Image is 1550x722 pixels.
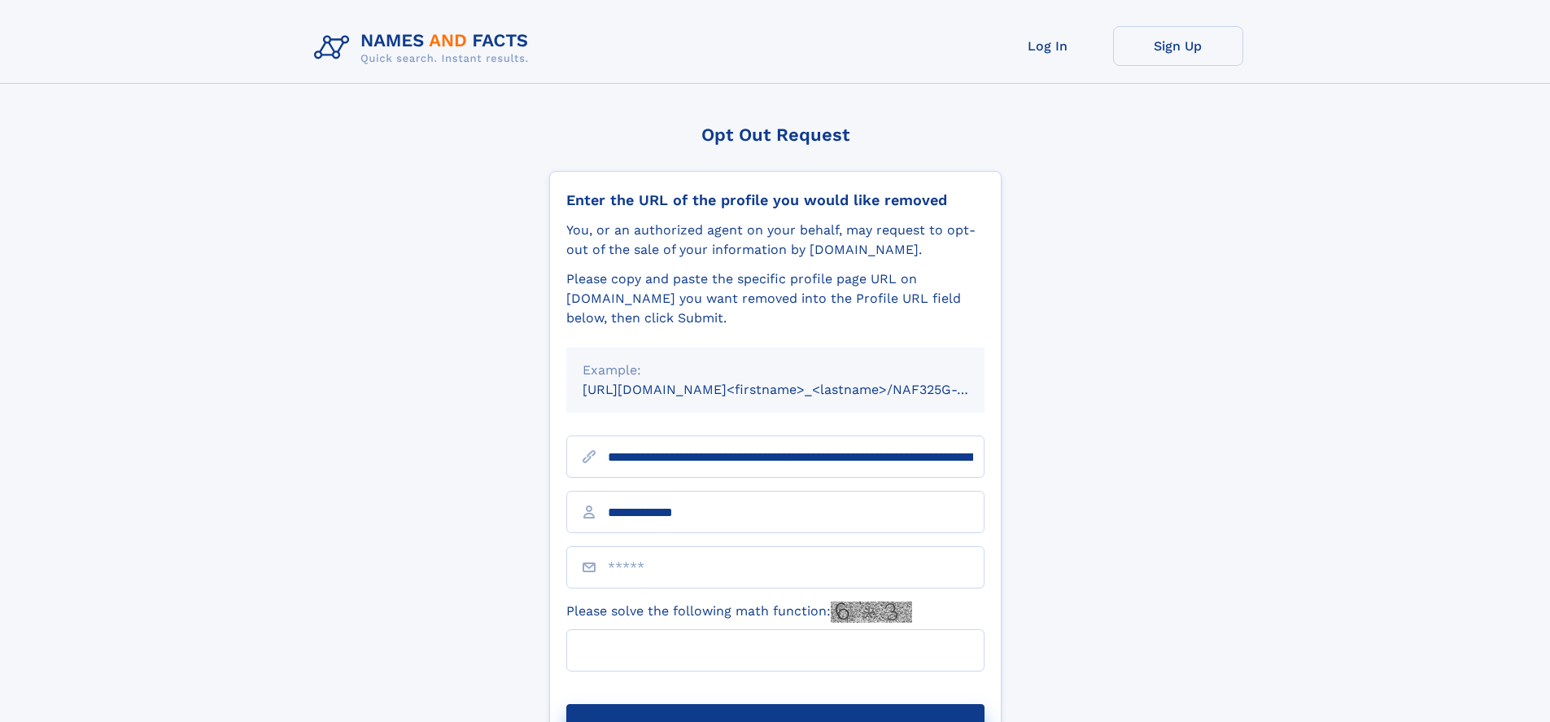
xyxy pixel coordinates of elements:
div: Example: [583,361,968,380]
div: Please copy and paste the specific profile page URL on [DOMAIN_NAME] you want removed into the Pr... [566,269,985,328]
a: Sign Up [1113,26,1243,66]
div: Opt Out Request [549,125,1002,145]
div: Enter the URL of the profile you would like removed [566,191,985,209]
img: Logo Names and Facts [308,26,542,70]
div: You, or an authorized agent on your behalf, may request to opt-out of the sale of your informatio... [566,221,985,260]
small: [URL][DOMAIN_NAME]<firstname>_<lastname>/NAF325G-xxxxxxxx [583,382,1015,397]
a: Log In [983,26,1113,66]
label: Please solve the following math function: [566,602,912,623]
